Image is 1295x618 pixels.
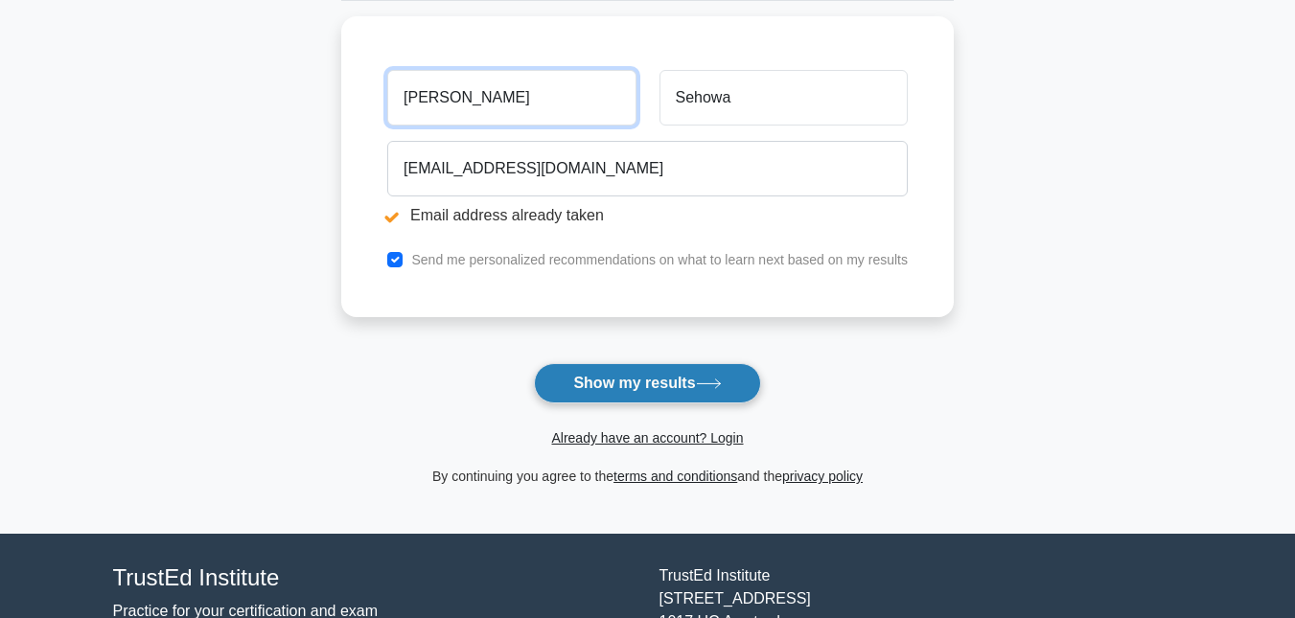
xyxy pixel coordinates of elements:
input: Email [387,141,908,196]
a: privacy policy [782,469,863,484]
li: Email address already taken [387,204,908,227]
input: First name [387,70,636,126]
input: Last name [659,70,908,126]
div: By continuing you agree to the and the [330,465,965,488]
a: Already have an account? Login [551,430,743,446]
h4: TrustEd Institute [113,564,636,592]
a: terms and conditions [613,469,737,484]
label: Send me personalized recommendations on what to learn next based on my results [411,252,908,267]
button: Show my results [534,363,760,403]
